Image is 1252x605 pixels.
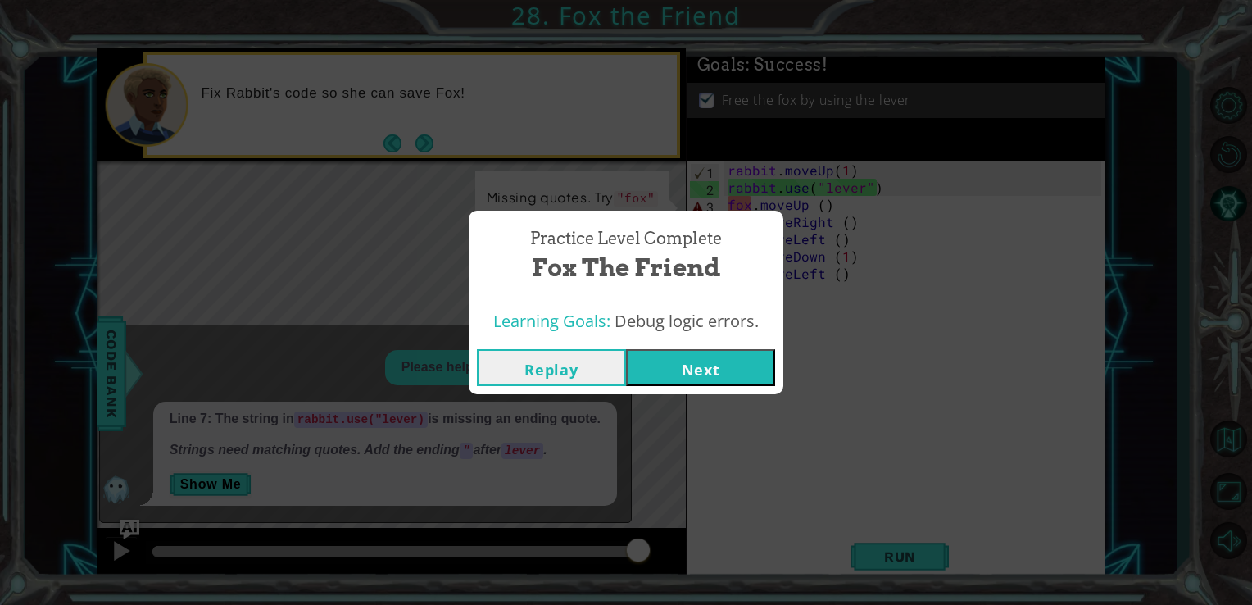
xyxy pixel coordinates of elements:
button: Replay [477,349,626,386]
span: Fox the Friend [532,250,721,285]
button: Next [626,349,775,386]
span: Practice Level Complete [530,227,722,251]
span: Debug logic errors. [615,310,759,332]
span: Learning Goals: [493,310,610,332]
